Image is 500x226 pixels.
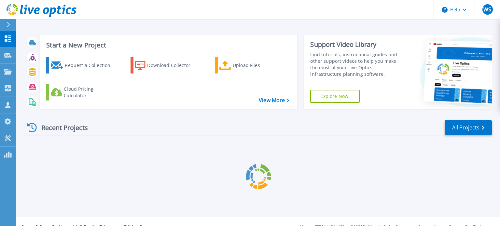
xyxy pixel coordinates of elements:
div: Download Collector [147,59,199,72]
div: Support Video Library [310,40,405,49]
div: Find tutorials, instructional guides and other support videos to help you make the most of your L... [310,51,405,77]
h3: Start a New Project [46,42,289,49]
div: Upload Files [233,59,285,72]
a: Cloud Pricing Calculator [46,84,119,100]
div: Recent Projects [25,120,97,136]
a: View More [259,97,289,103]
a: Download Collector [131,57,203,73]
div: Request a Collection [65,59,117,72]
a: All Projects [445,120,492,135]
a: Request a Collection [46,57,119,73]
div: Cloud Pricing Calculator [64,86,116,99]
a: Upload Files [215,57,287,73]
span: WS [483,7,491,12]
a: Explore Now! [310,90,360,103]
